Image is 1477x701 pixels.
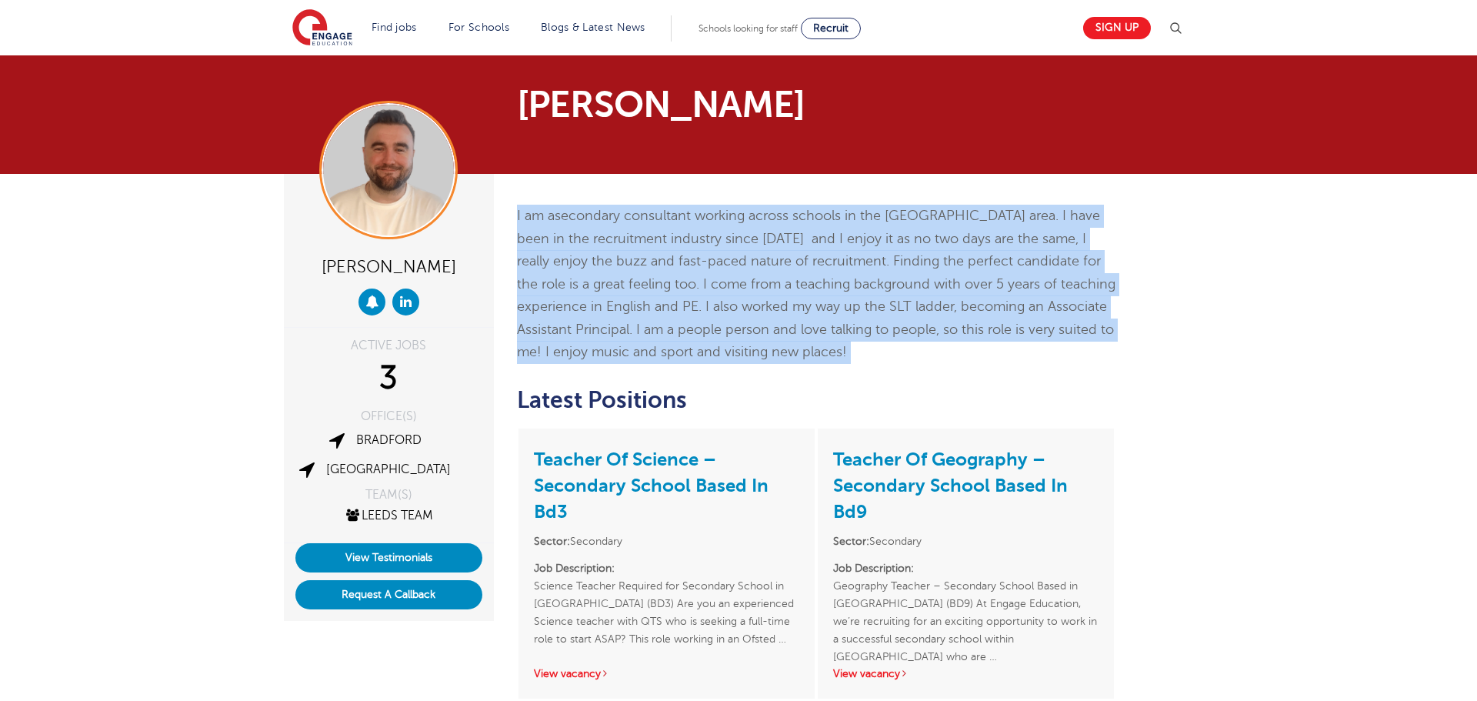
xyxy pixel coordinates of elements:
[295,489,482,501] div: TEAM(S)
[833,559,1099,648] p: Geography Teacher – Secondary School Based in [GEOGRAPHIC_DATA] (BD9) At Engage Education, we’re ...
[292,9,352,48] img: Engage Education
[517,86,882,123] h1: [PERSON_NAME]
[833,562,914,574] strong: Job Description:
[448,22,509,33] a: For Schools
[1083,17,1151,39] a: Sign up
[372,22,417,33] a: Find jobs
[344,509,433,522] a: Leeds Team
[833,449,1068,522] a: Teacher Of Geography – Secondary School Based In Bd9
[813,22,849,34] span: Recruit
[534,668,609,679] a: View vacancy
[326,462,451,476] a: [GEOGRAPHIC_DATA]
[295,339,482,352] div: ACTIVE JOBS
[517,205,1116,364] p: I am a
[517,387,1116,413] h2: Latest Positions
[534,532,799,550] li: Secondary
[833,668,909,679] a: View vacancy
[833,536,869,547] strong: Sector:
[534,536,570,547] strong: Sector:
[517,208,1115,359] span: secondary consultant working across schools in the [GEOGRAPHIC_DATA] area. I have been in the rec...
[801,18,861,39] a: Recruit
[295,359,482,398] div: 3
[295,410,482,422] div: OFFICE(S)
[295,580,482,609] button: Request A Callback
[295,251,482,281] div: [PERSON_NAME]
[833,532,1099,550] li: Secondary
[534,562,615,574] strong: Job Description:
[698,23,798,34] span: Schools looking for staff
[295,543,482,572] a: View Testimonials
[541,22,645,33] a: Blogs & Latest News
[534,559,799,648] p: Science Teacher Required for Secondary School in [GEOGRAPHIC_DATA] (BD3) Are you an experienced S...
[534,449,769,522] a: Teacher Of Science – Secondary School Based In Bd3
[356,433,422,447] a: Bradford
